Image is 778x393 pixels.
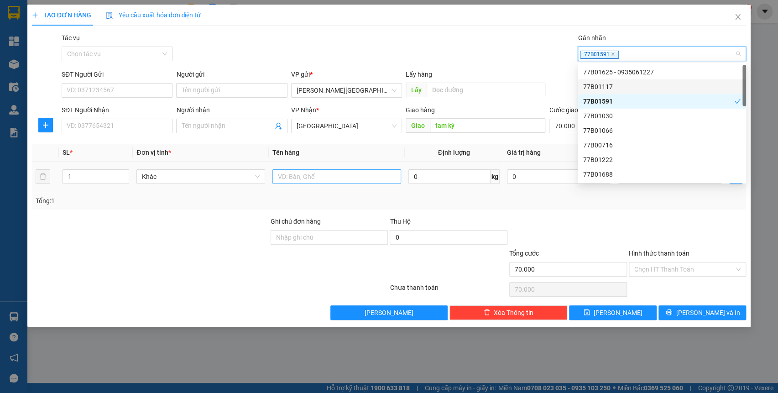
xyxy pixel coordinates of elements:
[297,119,397,133] span: Đà Nẵng
[734,13,741,21] span: close
[629,250,689,257] label: Hình thức thanh toán
[389,283,508,299] div: Chưa thanh toán
[390,218,410,225] span: Thu Hộ
[549,106,594,114] label: Cước giao hàng
[291,69,402,79] div: VP gửi
[583,126,741,136] div: 77B01066
[580,51,619,59] span: 77B01591
[438,149,470,156] span: Định lượng
[583,96,734,106] div: 77B01591
[427,83,545,97] input: Dọc đường
[578,34,606,42] label: Gán nhãn
[62,69,172,79] div: SĐT Người Gửi
[583,140,741,150] div: 77B00716
[583,82,741,92] div: 77B01117
[666,309,672,316] span: printer
[275,122,282,130] span: user-add
[583,111,741,121] div: 77B01030
[32,12,38,18] span: plus
[620,48,622,59] input: Gán nhãn
[38,118,53,132] button: plus
[406,71,432,78] span: Lấy hàng
[583,155,741,165] div: 77B01222
[583,67,741,77] div: 77B01625 - 0935061227
[549,119,632,133] input: Cước giao hàng
[142,170,260,183] span: Khác
[36,169,50,184] button: delete
[594,308,642,318] span: [PERSON_NAME]
[106,12,113,19] img: icon
[63,149,70,156] span: SL
[583,169,741,179] div: 77B01688
[491,169,500,184] span: kg
[578,94,746,109] div: 77B01591
[62,34,80,42] label: Tác vụ
[507,169,611,184] input: 0
[569,305,657,320] button: save[PERSON_NAME]
[578,152,746,167] div: 77B01222
[330,305,448,320] button: [PERSON_NAME]
[365,308,413,318] span: [PERSON_NAME]
[106,11,201,19] span: Yêu cầu xuất hóa đơn điện tử
[430,118,545,133] input: Dọc đường
[272,169,401,184] input: VD: Bàn, Ghế
[578,109,746,123] div: 77B01030
[658,305,746,320] button: printer[PERSON_NAME] và In
[494,308,533,318] span: Xóa Thông tin
[32,11,91,19] span: TẠO ĐƠN HÀNG
[578,79,746,94] div: 77B01117
[584,309,590,316] span: save
[272,149,299,156] span: Tên hàng
[578,65,746,79] div: 77B01625 - 0935061227
[39,121,52,129] span: plus
[578,167,746,182] div: 77B01688
[449,305,567,320] button: deleteXóa Thông tin
[406,83,427,97] span: Lấy
[484,309,490,316] span: delete
[509,250,539,257] span: Tổng cước
[406,118,430,133] span: Giao
[578,138,746,152] div: 77B00716
[62,105,172,115] div: SĐT Người Nhận
[271,218,321,225] label: Ghi chú đơn hàng
[507,149,541,156] span: Giá trị hàng
[725,5,751,30] button: Close
[176,69,287,79] div: Người gửi
[36,196,301,206] div: Tổng: 1
[176,105,287,115] div: Người nhận
[734,98,741,105] span: check
[136,149,171,156] span: Đơn vị tính
[406,106,435,114] span: Giao hàng
[676,308,740,318] span: [PERSON_NAME] và In
[291,106,316,114] span: VP Nhận
[578,123,746,138] div: 77B01066
[611,52,615,57] span: close
[271,230,388,245] input: Ghi chú đơn hàng
[297,84,397,97] span: Bình Định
